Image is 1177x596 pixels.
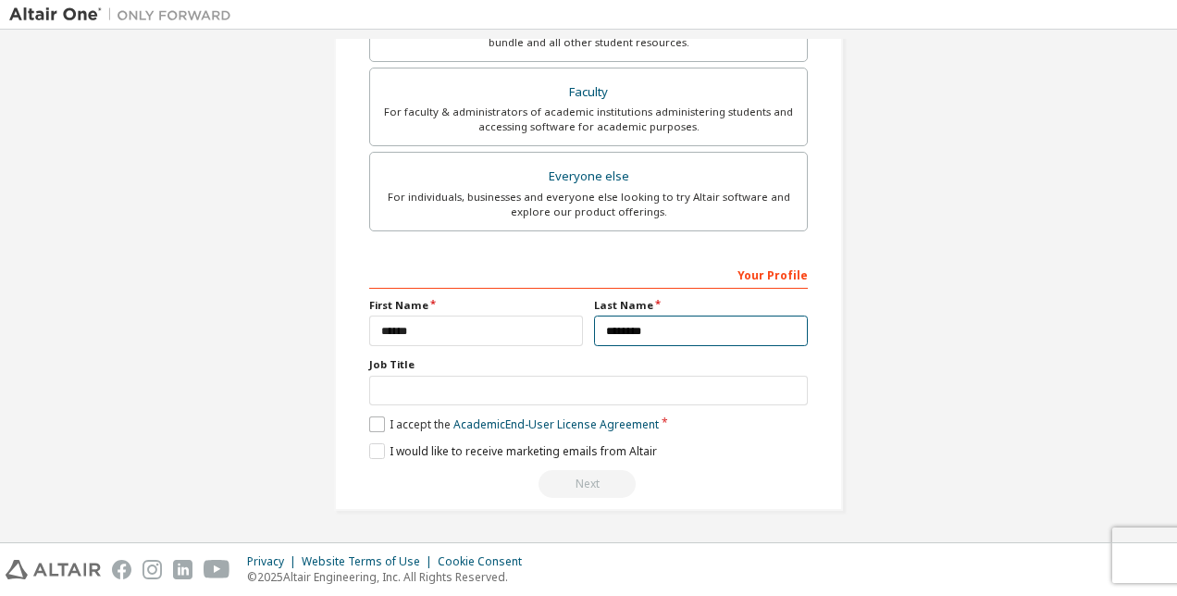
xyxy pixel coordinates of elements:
[112,560,131,579] img: facebook.svg
[173,560,192,579] img: linkedin.svg
[369,470,808,498] div: Read and acccept EULA to continue
[6,560,101,579] img: altair_logo.svg
[369,357,808,372] label: Job Title
[247,569,533,585] p: © 2025 Altair Engineering, Inc. All Rights Reserved.
[204,560,230,579] img: youtube.svg
[438,554,533,569] div: Cookie Consent
[381,80,796,106] div: Faculty
[381,164,796,190] div: Everyone else
[381,190,796,219] div: For individuals, businesses and everyone else looking to try Altair software and explore our prod...
[9,6,241,24] img: Altair One
[142,560,162,579] img: instagram.svg
[381,105,796,134] div: For faculty & administrators of academic institutions administering students and accessing softwa...
[369,443,657,459] label: I would like to receive marketing emails from Altair
[594,298,808,313] label: Last Name
[453,416,659,432] a: Academic End-User License Agreement
[369,259,808,289] div: Your Profile
[369,416,659,432] label: I accept the
[302,554,438,569] div: Website Terms of Use
[247,554,302,569] div: Privacy
[369,298,583,313] label: First Name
